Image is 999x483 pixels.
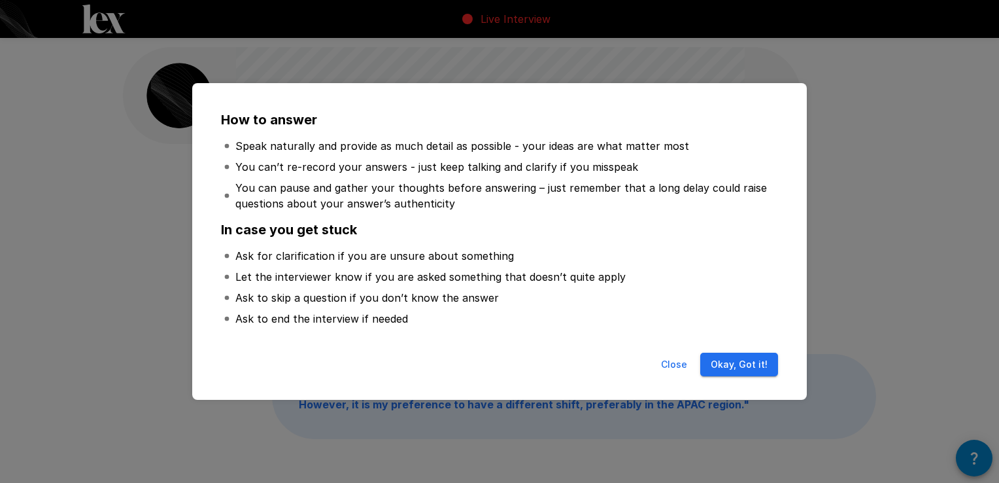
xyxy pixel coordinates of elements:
[221,222,357,238] b: In case you get stuck
[700,353,778,377] button: Okay, Got it!
[235,159,638,175] p: You can’t re-record your answers - just keep talking and clarify if you misspeak
[235,248,514,264] p: Ask for clarification if you are unsure about something
[235,290,499,306] p: Ask to skip a question if you don’t know the answer
[653,353,695,377] button: Close
[221,112,317,128] b: How to answer
[235,269,626,285] p: Let the interviewer know if you are asked something that doesn’t quite apply
[235,180,775,211] p: You can pause and gather your thoughts before answering – just remember that a long delay could r...
[235,311,408,327] p: Ask to end the interview if needed
[235,138,689,154] p: Speak naturally and provide as much detail as possible - your ideas are what matter most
